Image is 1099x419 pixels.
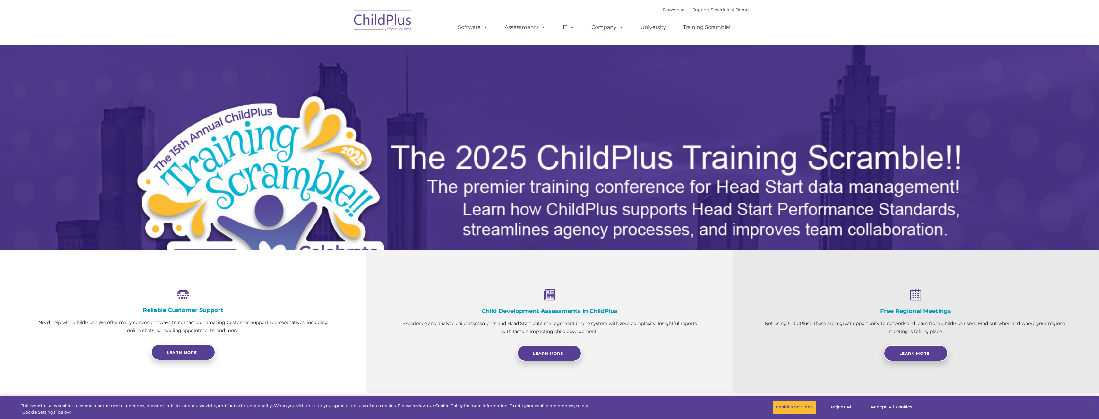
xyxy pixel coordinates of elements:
[1082,400,1096,414] button: Close
[351,5,415,37] img: ChildPlus by Procare Solutions
[21,403,605,415] div: This website uses cookies to create a better user experience, provide statistics about user visit...
[822,400,862,414] button: Reject All
[585,21,630,34] a: Company
[634,21,673,34] a: University
[167,350,197,355] span: Learn more
[32,307,334,314] h4: Reliable Customer Support
[399,308,701,315] h4: Child Development Assessments in ChildPlus
[765,308,1067,315] h4: Free Regional Meetings
[867,400,916,414] button: Accept All Cookies
[32,319,334,335] p: Need help with ChildPlus? We offer many convenient ways to contact our amazing Customer Support r...
[498,21,552,34] a: Assessments
[556,21,581,34] a: IT
[772,400,816,414] button: Cookies Settings
[151,344,215,360] a: Learn more
[711,7,749,12] a: Schedule A Demo
[533,351,563,356] span: Learn More
[663,7,685,12] a: Download
[884,345,948,361] a: Learn More
[451,21,494,34] a: Software
[517,345,581,361] a: Learn More
[663,7,749,12] font: |
[89,42,109,47] span: Last name
[89,69,116,74] span: Phone number
[677,21,738,34] a: Training Scramble!!
[899,351,930,356] span: Learn More
[692,7,709,12] a: Support
[765,319,1067,336] p: Not using ChildPlus? These are a great opportunity to network and learn from ChildPlus users. Fin...
[399,319,701,336] p: Experience and analyze child assessments and Head Start data management in one system with zero c...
